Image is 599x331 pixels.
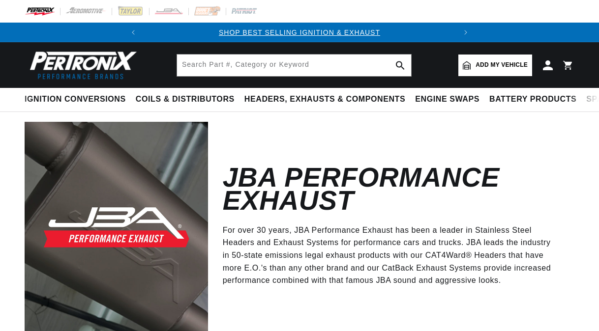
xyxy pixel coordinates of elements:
[143,27,456,38] div: 1 of 2
[223,224,560,287] p: For over 30 years, JBA Performance Exhaust has been a leader in Stainless Steel Headers and Exhau...
[244,94,405,105] span: Headers, Exhausts & Components
[219,28,380,36] a: SHOP BEST SELLING IGNITION & EXHAUST
[456,23,476,42] button: Translation missing: en.sections.announcements.next_announcement
[458,55,532,76] a: Add my vehicle
[240,88,410,111] summary: Headers, Exhausts & Components
[25,48,138,82] img: Pertronix
[223,166,560,212] h2: JBA Performance Exhaust
[489,94,576,105] span: Battery Products
[143,27,456,38] div: Announcement
[410,88,484,111] summary: Engine Swaps
[484,88,581,111] summary: Battery Products
[131,88,240,111] summary: Coils & Distributors
[476,60,528,70] span: Add my vehicle
[25,88,131,111] summary: Ignition Conversions
[415,94,479,105] span: Engine Swaps
[177,55,411,76] input: Search Part #, Category or Keyword
[389,55,411,76] button: search button
[136,94,235,105] span: Coils & Distributors
[123,23,143,42] button: Translation missing: en.sections.announcements.previous_announcement
[25,122,208,331] img: JBA Performance Exhaust
[25,94,126,105] span: Ignition Conversions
